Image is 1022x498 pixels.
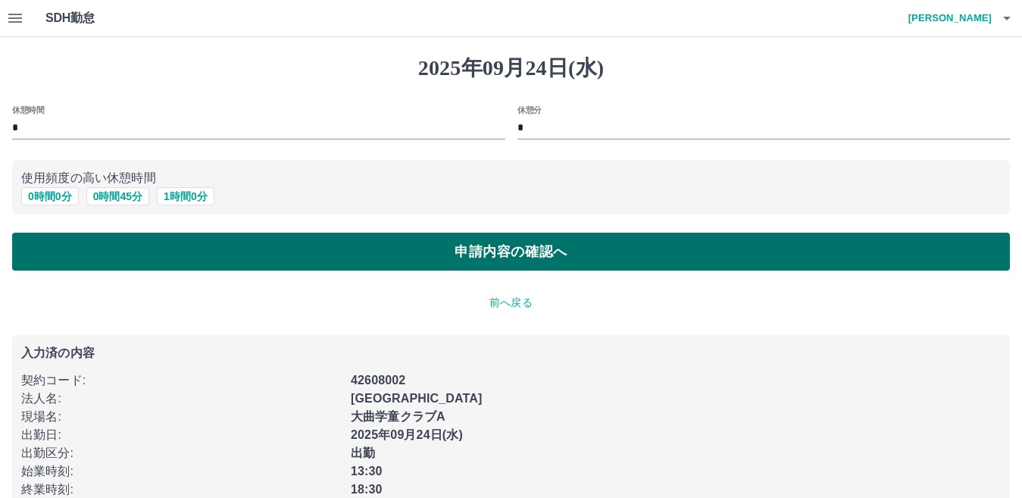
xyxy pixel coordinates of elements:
button: 0時間45分 [86,187,149,205]
b: 18:30 [351,483,383,496]
p: 入力済の内容 [21,347,1001,359]
b: 2025年09月24日(水) [351,428,463,441]
b: 42608002 [351,374,405,387]
p: 法人名 : [21,390,342,408]
button: 0時間0分 [21,187,79,205]
b: 13:30 [351,465,383,478]
p: 現場名 : [21,408,342,426]
p: 出勤日 : [21,426,342,444]
p: 出勤区分 : [21,444,342,462]
b: 大曲学童クラブA [351,410,445,423]
b: [GEOGRAPHIC_DATA] [351,392,483,405]
h1: 2025年09月24日(水) [12,55,1010,81]
b: 出勤 [351,446,375,459]
label: 休憩分 [517,104,542,115]
button: 1時間0分 [157,187,214,205]
p: 前へ戻る [12,295,1010,311]
button: 申請内容の確認へ [12,233,1010,271]
p: 契約コード : [21,371,342,390]
p: 始業時刻 : [21,462,342,481]
label: 休憩時間 [12,104,44,115]
p: 使用頻度の高い休憩時間 [21,169,1001,187]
